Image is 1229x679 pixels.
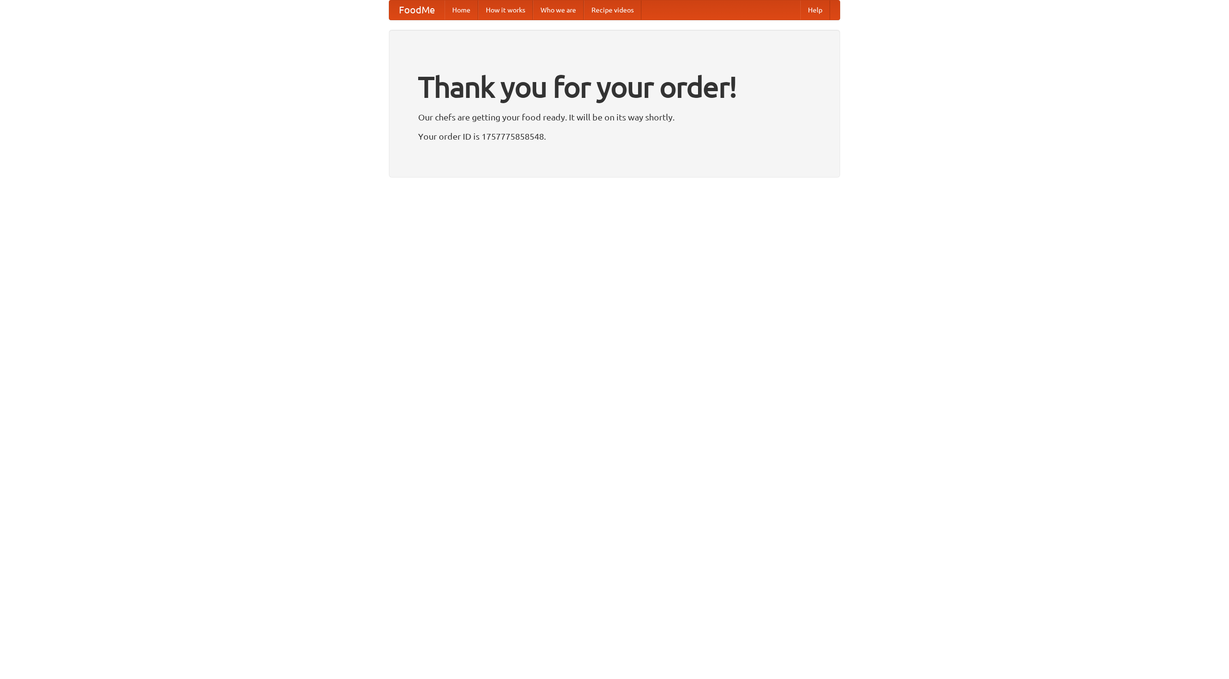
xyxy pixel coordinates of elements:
a: FoodMe [389,0,445,20]
a: Help [800,0,830,20]
a: Who we are [533,0,584,20]
p: Our chefs are getting your food ready. It will be on its way shortly. [418,110,811,124]
a: Recipe videos [584,0,641,20]
a: Home [445,0,478,20]
h1: Thank you for your order! [418,64,811,110]
a: How it works [478,0,533,20]
p: Your order ID is 1757775858548. [418,129,811,143]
